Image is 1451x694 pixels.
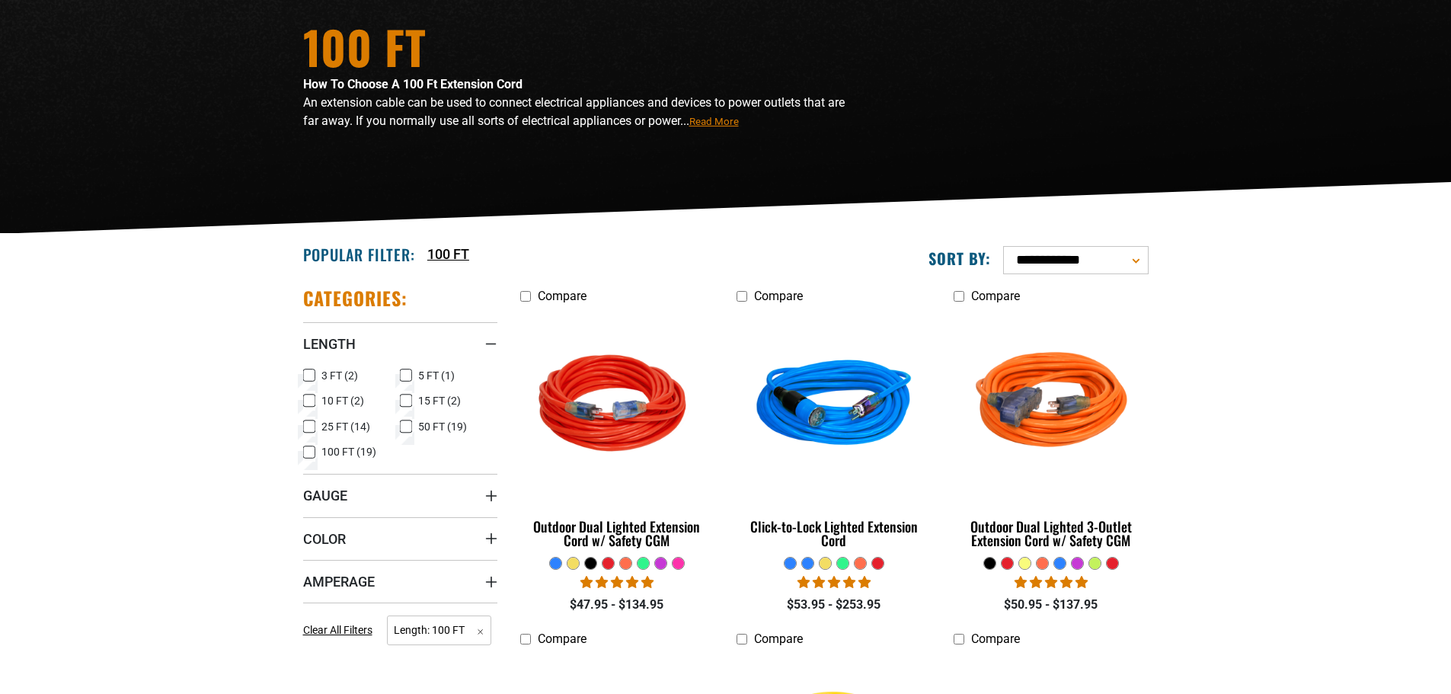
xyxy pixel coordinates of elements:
[303,94,859,130] p: An extension cable can be used to connect electrical appliances and devices to power outlets that...
[737,311,931,556] a: blue Click-to-Lock Lighted Extension Cord
[303,622,379,638] a: Clear All Filters
[971,632,1020,646] span: Compare
[928,248,991,268] label: Sort by:
[521,318,713,494] img: Red
[737,596,931,614] div: $53.95 - $253.95
[418,395,461,406] span: 15 FT (2)
[303,560,497,603] summary: Amperage
[303,335,356,353] span: Length
[303,322,497,365] summary: Length
[321,370,358,381] span: 3 FT (2)
[971,289,1020,303] span: Compare
[303,487,347,504] span: Gauge
[321,446,376,457] span: 100 FT (19)
[797,575,871,590] span: 4.87 stars
[1015,575,1088,590] span: 4.80 stars
[520,311,714,556] a: Red Outdoor Dual Lighted Extension Cord w/ Safety CGM
[418,370,455,381] span: 5 FT (1)
[954,596,1148,614] div: $50.95 - $137.95
[954,311,1148,556] a: orange Outdoor Dual Lighted 3-Outlet Extension Cord w/ Safety CGM
[321,421,370,432] span: 25 FT (14)
[303,573,375,590] span: Amperage
[303,517,497,560] summary: Color
[754,289,803,303] span: Compare
[955,318,1147,494] img: orange
[303,245,415,264] h2: Popular Filter:
[520,520,714,547] div: Outdoor Dual Lighted Extension Cord w/ Safety CGM
[738,318,930,494] img: blue
[520,596,714,614] div: $47.95 - $134.95
[303,474,497,517] summary: Gauge
[303,624,372,636] span: Clear All Filters
[689,116,739,127] span: Read More
[387,622,491,637] a: Length: 100 FT
[303,77,523,91] strong: How To Choose A 100 Ft Extension Cord
[754,632,803,646] span: Compare
[954,520,1148,547] div: Outdoor Dual Lighted 3-Outlet Extension Cord w/ Safety CGM
[303,24,859,69] h1: 100 FT
[538,289,586,303] span: Compare
[418,421,467,432] span: 50 FT (19)
[303,286,408,310] h2: Categories:
[427,244,469,264] a: 100 FT
[580,575,654,590] span: 4.81 stars
[387,616,491,645] span: Length: 100 FT
[737,520,931,547] div: Click-to-Lock Lighted Extension Cord
[303,530,346,548] span: Color
[538,632,586,646] span: Compare
[321,395,364,406] span: 10 FT (2)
